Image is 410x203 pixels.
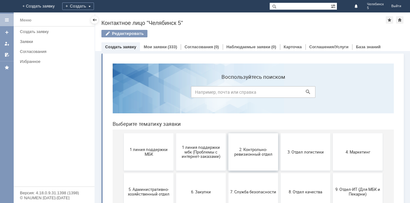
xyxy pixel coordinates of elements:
div: Меню [20,17,31,24]
button: Отдел ИТ (1С) [68,154,118,192]
div: Контактное лицо "Челябинск 5" [101,20,386,26]
button: 1 линия поддержки МБК [16,75,66,112]
a: База знаний [356,45,380,49]
div: (0) [271,45,276,49]
a: Создать заявку [2,27,12,37]
a: Создать заявку [17,27,93,36]
a: Согласования [184,45,213,49]
div: Создать [62,2,94,10]
span: Бухгалтерия (для мбк) [18,171,64,175]
a: Соглашения/Услуги [309,45,348,49]
button: 7. Служба безопасности [121,115,170,152]
div: (0) [214,45,219,49]
a: Наблюдаемые заявки [226,45,270,49]
button: 4. Маркетинг [225,75,275,112]
span: Отдел-ИТ (Офис) [175,171,221,175]
a: Мои согласования [2,50,12,60]
div: Добавить в избранное [386,16,393,24]
div: (333) [168,45,177,49]
span: 9. Отдел-ИТ (Для МБК и Пекарни) [227,129,273,138]
span: 2. Контрольно-ревизионный отдел [123,89,169,98]
button: 2. Контрольно-ревизионный отдел [121,75,170,112]
a: Согласования [17,47,93,56]
button: 6. Закупки [68,115,118,152]
span: 4. Маркетинг [227,91,273,96]
a: Заявки [17,37,93,46]
span: Челябинск [367,2,384,6]
button: Бухгалтерия (для мбк) [16,154,66,192]
button: Отдел-ИТ (Офис) [173,154,223,192]
button: 5. Административно-хозяйственный отдел [16,115,66,152]
header: Выберите тематику заявки [5,62,286,68]
span: 1 линия поддержки мбк (Проблемы с интернет-заказами) [70,86,116,100]
span: Расширенный поиск [331,3,337,9]
a: Создать заявку [105,45,136,49]
button: Отдел-ИТ (Битрикс24 и CRM) [121,154,170,192]
span: 5 [367,6,384,10]
div: Согласования [20,49,91,54]
div: Заявки [20,39,91,44]
button: Финансовый отдел [225,154,275,192]
button: 3. Отдел логистики [173,75,223,112]
button: 8. Отдел качества [173,115,223,152]
div: Скрыть меню [91,16,98,24]
span: 8. Отдел качества [175,131,221,135]
label: Воспользуйтесь поиском [83,15,208,21]
button: 1 линия поддержки мбк (Проблемы с интернет-заказами) [68,75,118,112]
span: 3. Отдел логистики [175,91,221,96]
div: Версия: 4.18.0.9.31.1398 (1398) [20,191,88,195]
div: © NAUMEN [DATE]-[DATE] [20,196,88,200]
button: 9. Отдел-ИТ (Для МБК и Пекарни) [225,115,275,152]
a: Мои заявки [2,39,12,49]
div: Создать заявку [20,29,91,34]
span: Отдел-ИТ (Битрикс24 и CRM) [123,168,169,178]
span: 5. Административно-хозяйственный отдел [18,129,64,138]
a: Мои заявки [144,45,167,49]
span: 7. Служба безопасности [123,131,169,135]
span: 6. Закупки [70,131,116,135]
input: Например, почта или справка [83,28,208,39]
span: Финансовый отдел [227,171,273,175]
div: Избранное [20,59,84,64]
div: Сделать домашней страницей [396,16,403,24]
span: 1 линия поддержки МБК [18,89,64,98]
span: Отдел ИТ (1С) [70,171,116,175]
a: Карточка [284,45,302,49]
